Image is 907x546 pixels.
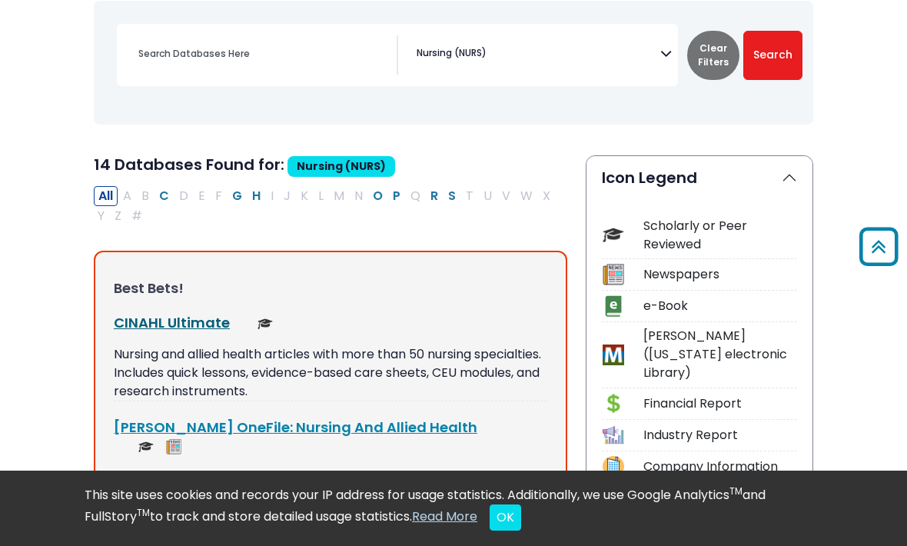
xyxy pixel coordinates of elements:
span: Nursing (NURS) [287,156,395,177]
a: CINAHL Ultimate [114,313,230,332]
div: Financial Report [643,395,797,413]
img: Icon MeL (Michigan electronic Library) [603,345,623,365]
div: Industry Report [643,426,797,444]
img: Scholarly or Peer Reviewed [138,439,154,454]
div: e-Book [643,297,797,315]
img: Icon Financial Report [603,393,623,414]
div: Alpha-list to filter by first letter of database name [94,186,556,224]
img: Icon e-Book [603,295,623,316]
span: 14 Databases Found for: [94,154,284,175]
nav: Search filters [94,1,813,125]
div: This site uses cookies and records your IP address for usage statistics. Additionally, we use Goo... [85,486,822,531]
button: Clear Filters [687,31,739,80]
div: Newspapers [643,265,797,284]
div: Scholarly or Peer Reviewed [643,217,797,254]
p: Nursing and allied health articles with more than 50 nursing specialties. Includes quick lessons,... [114,345,547,401]
p: Focuses on all aspects of the nursing profession, from direct patient care to health care adminis... [114,468,547,505]
img: Icon Scholarly or Peer Reviewed [603,225,623,245]
h3: Best Bets! [114,280,547,297]
button: All [94,186,118,206]
button: Submit for Search Results [743,31,802,80]
span: Nursing (NURS) [417,46,487,60]
img: Newspapers [166,439,181,454]
button: Filter Results O [368,186,387,206]
button: Filter Results P [388,186,405,206]
div: [PERSON_NAME] ([US_STATE] electronic Library) [643,327,797,382]
button: Filter Results G [228,186,247,206]
input: Search database by title or keyword [129,43,397,65]
button: Filter Results C [154,186,174,206]
button: Filter Results R [426,186,443,206]
button: Filter Results S [444,186,460,206]
a: Read More [412,508,477,525]
a: [PERSON_NAME] OneFile: Nursing And Allied Health [114,418,477,437]
img: Icon Company Information [603,456,623,477]
img: Scholarly or Peer Reviewed [257,316,273,331]
textarea: Search [490,49,497,62]
sup: TM [729,484,743,498]
img: Icon Newspapers [603,264,623,285]
button: Filter Results H [248,186,265,206]
sup: TM [137,506,150,519]
a: Back to Top [854,235,903,260]
div: Company Information [643,458,797,476]
button: Close [490,504,521,531]
li: Nursing (NURS) [410,46,487,60]
button: Icon Legend [586,156,812,199]
img: Icon Industry Report [603,424,623,445]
